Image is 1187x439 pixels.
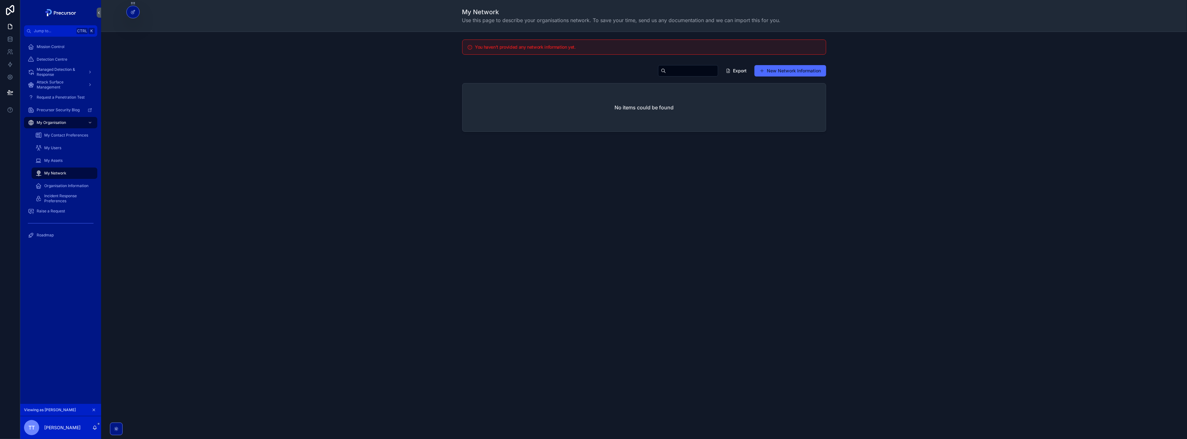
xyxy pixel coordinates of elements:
[37,44,64,49] span: Mission Control
[462,8,781,16] h1: My Network
[24,41,97,52] a: Mission Control
[754,65,826,76] button: New Network Information
[24,117,97,128] a: My Organisation
[44,183,88,188] span: Organisation Information
[24,407,76,412] span: Viewing as [PERSON_NAME]
[44,145,61,150] span: My Users
[37,67,83,77] span: Managed Detection & Response
[34,28,74,34] span: Jump to...
[24,229,97,241] a: Roadmap
[32,155,97,166] a: My Assets
[24,54,97,65] a: Detection Centre
[44,158,63,163] span: My Assets
[37,233,54,238] span: Roadmap
[44,8,78,18] img: App logo
[32,180,97,192] a: Organisation Information
[44,424,81,431] p: [PERSON_NAME]
[37,120,66,125] span: My Organisation
[32,193,97,204] a: Incident Response Preferences
[37,80,83,90] span: Attack Surface Management
[32,142,97,154] a: My Users
[89,28,94,34] span: K
[475,45,821,49] h5: You haven't provided any network information yet.
[37,209,65,214] span: Raise a Request
[615,104,674,111] h2: No items could be found
[44,193,91,204] span: Incident Response Preferences
[24,25,97,37] button: Jump to...CtrlK
[24,92,97,103] a: Request a Penetration Test
[24,79,97,90] a: Attack Surface Management
[24,205,97,217] a: Raise a Request
[32,130,97,141] a: My Contact Preferences
[28,424,35,431] span: TT
[37,95,85,100] span: Request a Penetration Test
[24,66,97,78] a: Managed Detection & Response
[44,171,66,176] span: My Network
[76,28,88,34] span: Ctrl
[37,107,80,113] span: Precursor Security Blog
[32,168,97,179] a: My Network
[20,37,101,249] div: scrollable content
[721,65,752,76] button: Export
[462,16,781,24] span: Use this page to describe your organisations network. To save your time, send us any documentatio...
[44,133,88,138] span: My Contact Preferences
[37,57,67,62] span: Detection Centre
[24,104,97,116] a: Precursor Security Blog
